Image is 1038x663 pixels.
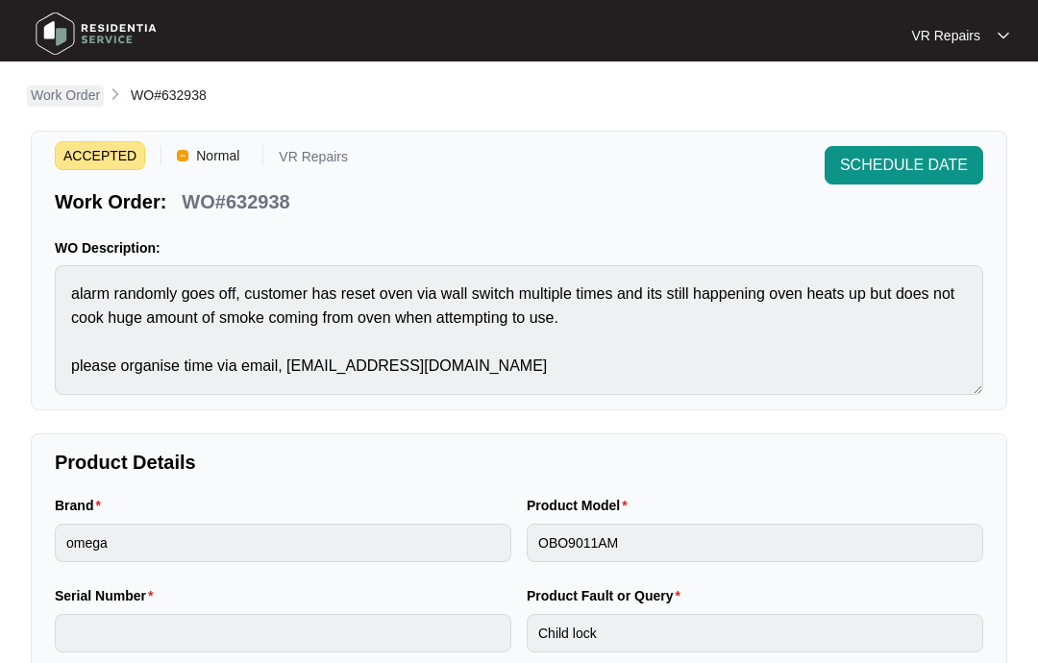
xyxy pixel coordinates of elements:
[527,614,983,652] input: Product Fault or Query
[177,150,188,161] img: Vercel Logo
[55,614,511,652] input: Serial Number
[108,86,123,102] img: chevron-right
[27,86,104,107] a: Work Order
[55,141,145,170] span: ACCEPTED
[188,141,247,170] span: Normal
[279,150,348,170] p: VR Repairs
[527,524,983,562] input: Product Model
[840,154,968,177] span: SCHEDULE DATE
[55,449,983,476] p: Product Details
[998,31,1009,40] img: dropdown arrow
[55,238,983,258] p: WO Description:
[527,586,688,605] label: Product Fault or Query
[55,265,983,395] textarea: alarm randomly goes off, customer has reset oven via wall switch multiple times and its still hap...
[182,188,289,215] p: WO#632938
[55,524,511,562] input: Brand
[527,496,635,515] label: Product Model
[55,496,109,515] label: Brand
[131,87,207,103] span: WO#632938
[911,26,980,45] p: VR Repairs
[55,586,161,605] label: Serial Number
[29,5,163,62] img: residentia service logo
[825,146,983,184] button: SCHEDULE DATE
[55,188,166,215] p: Work Order:
[31,86,100,105] p: Work Order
